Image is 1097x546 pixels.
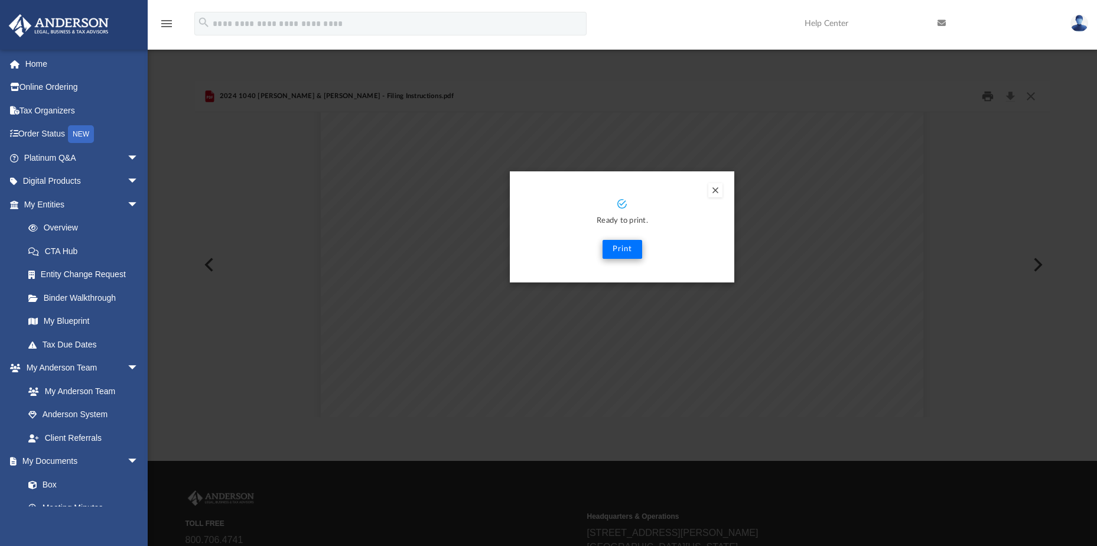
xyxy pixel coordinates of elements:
[8,450,151,473] a: My Documentsarrow_drop_down
[159,17,174,31] i: menu
[127,356,151,381] span: arrow_drop_down
[17,310,151,333] a: My Blueprint
[603,240,642,259] button: Print
[127,146,151,170] span: arrow_drop_down
[127,170,151,194] span: arrow_drop_down
[522,214,722,228] p: Ready to print.
[1070,15,1088,32] img: User Pic
[17,333,157,356] a: Tax Due Dates
[17,379,145,403] a: My Anderson Team
[17,403,151,427] a: Anderson System
[8,122,157,147] a: Order StatusNEW
[8,52,157,76] a: Home
[8,356,151,380] a: My Anderson Teamarrow_drop_down
[17,286,157,310] a: Binder Walkthrough
[8,193,157,216] a: My Entitiesarrow_drop_down
[17,496,151,520] a: Meeting Minutes
[17,216,157,240] a: Overview
[195,81,1049,417] div: Preview
[8,170,157,193] a: Digital Productsarrow_drop_down
[8,146,157,170] a: Platinum Q&Aarrow_drop_down
[17,263,157,287] a: Entity Change Request
[159,22,174,31] a: menu
[127,450,151,474] span: arrow_drop_down
[17,239,157,263] a: CTA Hub
[17,473,145,496] a: Box
[68,125,94,143] div: NEW
[5,14,112,37] img: Anderson Advisors Platinum Portal
[8,76,157,99] a: Online Ordering
[8,99,157,122] a: Tax Organizers
[127,193,151,217] span: arrow_drop_down
[17,426,151,450] a: Client Referrals
[197,16,210,29] i: search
